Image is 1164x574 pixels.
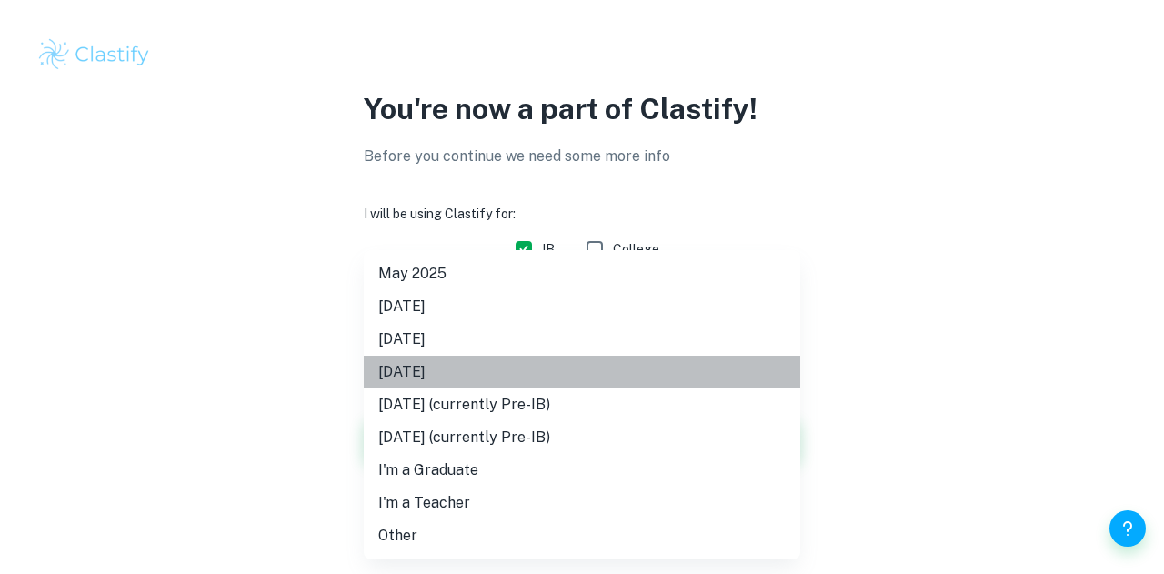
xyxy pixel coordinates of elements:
li: I'm a Graduate [364,454,800,487]
li: Other [364,519,800,552]
li: [DATE] (currently Pre-IB) [364,421,800,454]
li: May 2025 [364,257,800,290]
li: [DATE] [364,290,800,323]
li: [DATE] [364,323,800,356]
li: [DATE] [364,356,800,388]
li: [DATE] (currently Pre-IB) [364,388,800,421]
li: I'm a Teacher [364,487,800,519]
